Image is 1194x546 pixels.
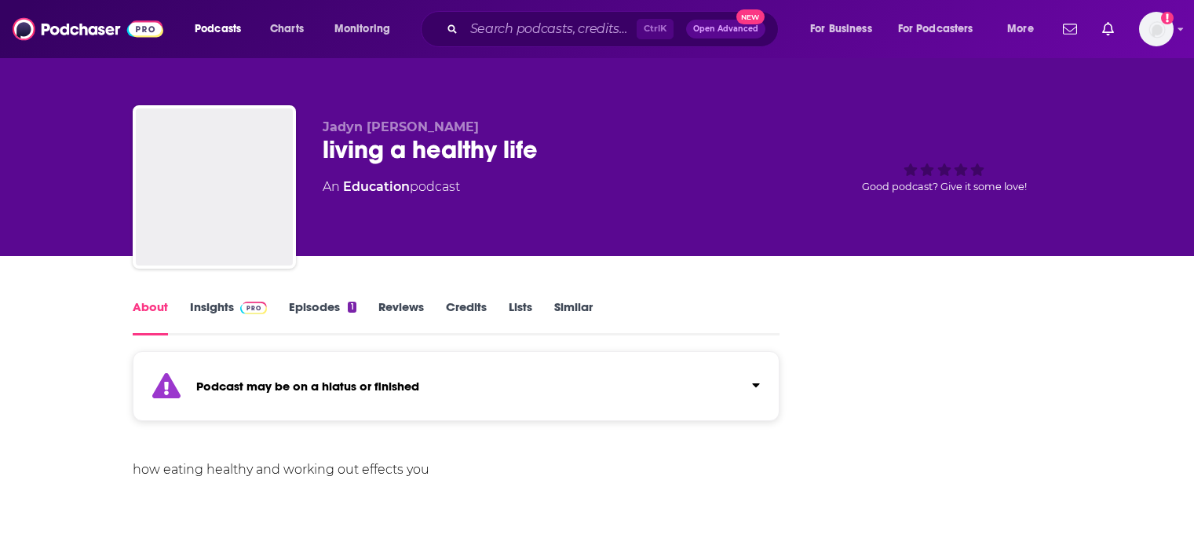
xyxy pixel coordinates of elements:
a: About [133,299,168,335]
strong: Podcast may be on a hiatus or finished [196,379,419,394]
section: Click to expand status details [133,361,780,421]
button: open menu [323,16,411,42]
a: Episodes1 [289,299,356,335]
span: For Business [810,18,872,40]
div: how eating healthy and working out effects you [133,459,780,481]
button: Show profile menu [1139,12,1174,46]
span: Charts [270,18,304,40]
a: Show notifications dropdown [1057,16,1083,42]
span: More [1007,18,1034,40]
svg: Add a profile image [1161,12,1174,24]
a: Credits [446,299,487,335]
span: New [736,9,765,24]
div: 1 [348,302,356,313]
div: Search podcasts, credits, & more... [436,11,794,47]
a: Charts [260,16,313,42]
a: Show notifications dropdown [1096,16,1120,42]
button: Open AdvancedNew [686,20,765,38]
img: Podchaser - Follow, Share and Rate Podcasts [13,14,163,44]
span: Podcasts [195,18,241,40]
input: Search podcasts, credits, & more... [464,16,637,42]
a: Reviews [378,299,424,335]
span: Jadyn [PERSON_NAME] [323,119,479,134]
div: Good podcast? Give it some love! [827,119,1062,217]
span: Good podcast? Give it some love! [862,181,1027,192]
span: Ctrl K [637,19,674,39]
div: An podcast [323,178,460,196]
span: Open Advanced [693,25,758,33]
a: Similar [554,299,593,335]
span: Monitoring [334,18,390,40]
img: Podchaser Pro [240,302,268,314]
span: For Podcasters [898,18,973,40]
button: open menu [888,16,996,42]
span: Logged in as Ashley_Beenen [1139,12,1174,46]
button: open menu [799,16,892,42]
a: InsightsPodchaser Pro [190,299,268,335]
img: User Profile [1139,12,1174,46]
button: open menu [996,16,1053,42]
button: open menu [184,16,261,42]
a: Lists [509,299,532,335]
a: Education [343,179,410,194]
